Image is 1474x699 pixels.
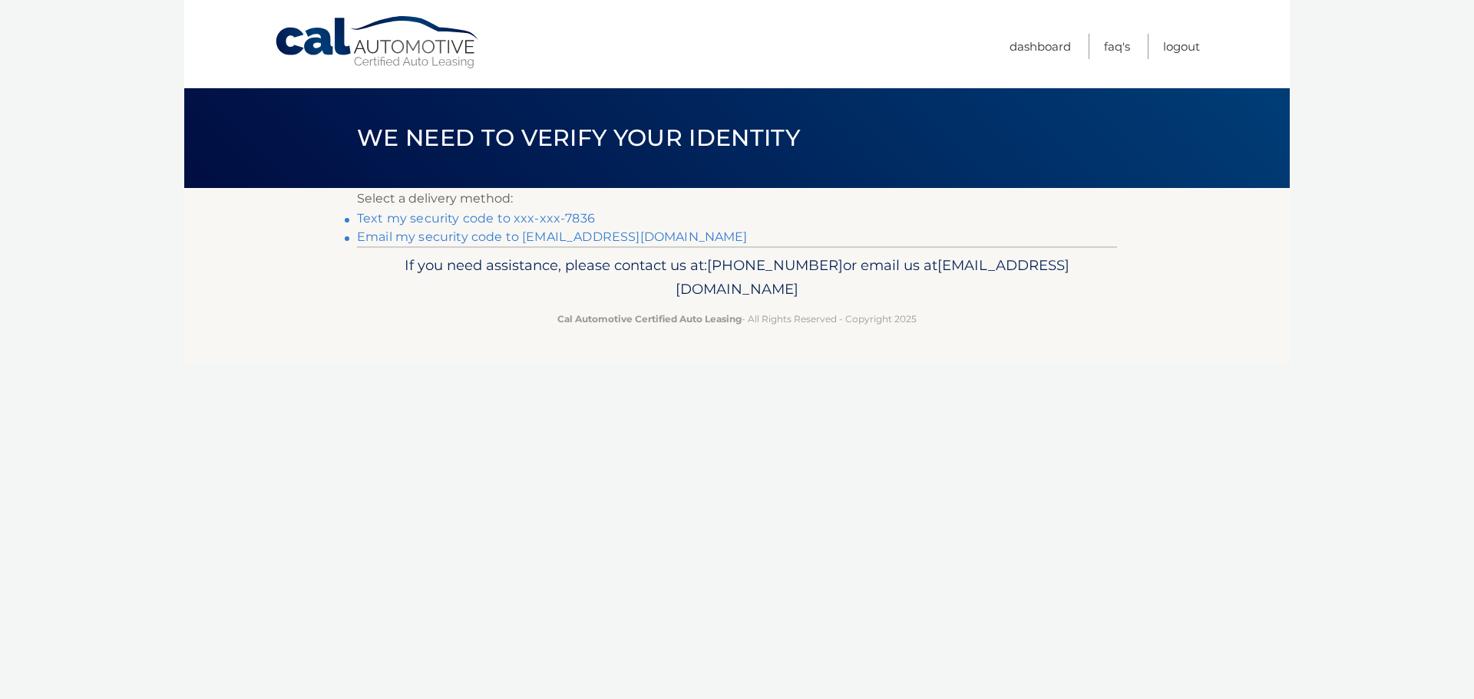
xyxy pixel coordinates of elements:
strong: Cal Automotive Certified Auto Leasing [557,313,742,325]
a: Dashboard [1010,34,1071,59]
a: Text my security code to xxx-xxx-7836 [357,211,595,226]
span: [PHONE_NUMBER] [707,256,843,274]
p: - All Rights Reserved - Copyright 2025 [367,311,1107,327]
a: Logout [1163,34,1200,59]
a: Cal Automotive [274,15,481,70]
span: We need to verify your identity [357,124,800,152]
a: FAQ's [1104,34,1130,59]
p: If you need assistance, please contact us at: or email us at [367,253,1107,302]
a: Email my security code to [EMAIL_ADDRESS][DOMAIN_NAME] [357,229,748,244]
p: Select a delivery method: [357,188,1117,209]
